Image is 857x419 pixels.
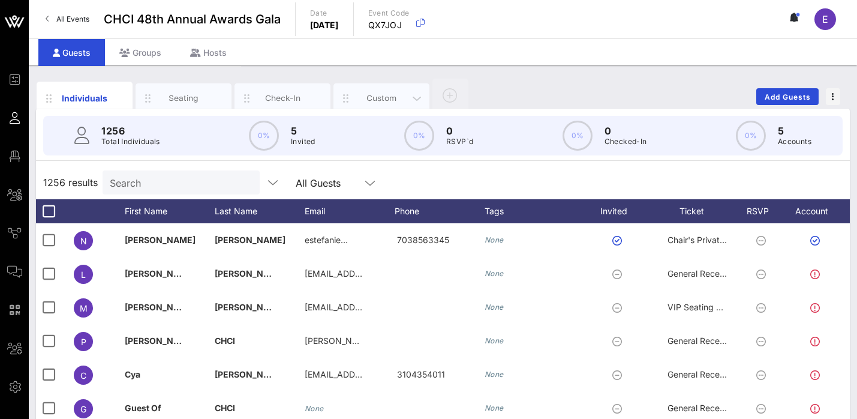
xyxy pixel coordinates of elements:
[587,199,652,223] div: Invited
[397,369,445,379] span: 3104354011
[81,270,86,280] span: L
[125,302,196,312] span: [PERSON_NAME]
[397,235,449,245] span: 7038563345
[305,369,449,379] span: [EMAIL_ADDRESS][DOMAIN_NAME]
[667,268,739,279] span: General Reception
[105,39,176,66] div: Groups
[215,199,305,223] div: Last Name
[822,13,828,25] span: E
[125,336,196,346] span: [PERSON_NAME]
[288,170,384,194] div: All Guests
[81,337,86,347] span: P
[368,19,410,31] p: QX7JOJ
[101,136,160,148] p: Total Individuals
[778,136,811,148] p: Accounts
[305,223,348,257] p: estefanie…
[215,268,285,279] span: [PERSON_NAME]
[756,88,819,105] button: Add Guests
[80,404,86,414] span: G
[125,403,161,413] span: Guest Of
[125,268,196,279] span: [PERSON_NAME]
[56,14,89,23] span: All Events
[446,124,473,138] p: 0
[38,39,105,66] div: Guests
[43,175,98,190] span: 1256 results
[215,235,285,245] span: [PERSON_NAME]
[605,124,647,138] p: 0
[667,302,823,312] span: VIP Seating & Chair's Private Reception
[80,303,88,313] span: M
[101,124,160,138] p: 1256
[652,199,742,223] div: Ticket
[485,370,504,379] i: None
[305,302,449,312] span: [EMAIL_ADDRESS][DOMAIN_NAME]
[291,136,315,148] p: Invited
[485,303,504,312] i: None
[104,10,281,28] span: CHCI 48th Annual Awards Gala
[296,178,341,188] div: All Guests
[764,92,811,101] span: Add Guests
[667,336,739,346] span: General Reception
[310,7,339,19] p: Date
[80,236,87,246] span: N
[256,92,309,104] div: Check-In
[485,199,587,223] div: Tags
[80,370,86,381] span: C
[667,235,766,245] span: Chair's Private Reception
[157,92,211,104] div: Seating
[814,8,836,30] div: E
[355,92,408,104] div: Custom
[605,136,647,148] p: Checked-In
[446,136,473,148] p: RSVP`d
[305,404,324,413] i: None
[485,336,504,345] i: None
[125,199,215,223] div: First Name
[291,124,315,138] p: 5
[667,403,739,413] span: General Reception
[305,268,449,279] span: [EMAIL_ADDRESS][DOMAIN_NAME]
[368,7,410,19] p: Event Code
[485,269,504,278] i: None
[667,369,739,379] span: General Reception
[395,199,485,223] div: Phone
[176,39,241,66] div: Hosts
[305,336,518,346] span: [PERSON_NAME][EMAIL_ADDRESS][DOMAIN_NAME]
[485,403,504,412] i: None
[215,403,235,413] span: CHCI
[784,199,850,223] div: Account
[742,199,784,223] div: RSVP
[58,92,112,104] div: Individuals
[215,302,285,312] span: [PERSON_NAME]
[305,199,395,223] div: Email
[38,10,97,29] a: All Events
[310,19,339,31] p: [DATE]
[215,369,285,379] span: [PERSON_NAME]
[125,235,196,245] span: [PERSON_NAME]
[778,124,811,138] p: 5
[215,336,235,346] span: CHCI
[125,369,140,379] span: Cya
[485,235,504,244] i: None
